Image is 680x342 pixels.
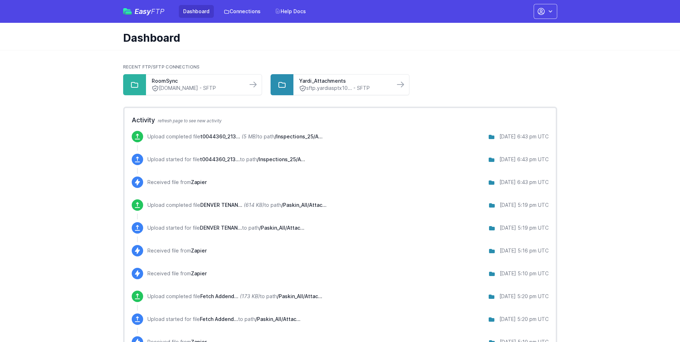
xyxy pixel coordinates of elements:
[158,118,222,123] span: refresh page to see new activity
[240,293,260,299] i: (173 KB)
[200,293,238,299] span: Fetch Addendum - Lease 8-1-2025 to 7-13-2026_82631.pdf
[499,179,549,186] div: [DATE] 6:43 pm UTC
[244,202,264,208] i: (614 KB)
[271,5,310,18] a: Help Docs
[499,293,549,300] div: [DATE] 5:20 pm UTC
[179,5,214,18] a: Dashboard
[135,8,165,15] span: Easy
[499,133,549,140] div: [DATE] 6:43 pm UTC
[191,270,207,276] span: Zapier
[220,5,265,18] a: Connections
[147,179,207,186] p: Received file from
[147,316,301,323] p: Upload started for file to path
[191,247,207,254] span: Zapier
[123,31,551,44] h1: Dashboard
[200,225,242,231] span: DENVER TENANTS RIGHTS AND RESOURCES - Lease 7-26-2025 to 7-29-2026_83657.pdf
[147,201,327,209] p: Upload completed file to path
[500,201,549,209] div: [DATE] 5:19 pm UTC
[200,316,238,322] span: Fetch Addendum - Lease 8-1-2025 to 7-13-2026_82631.pdf
[499,316,549,323] div: [DATE] 5:20 pm UTC
[152,85,242,92] a: [DOMAIN_NAME] - SFTP
[147,270,207,277] p: Received file from
[255,316,301,322] span: /Paskin_All/Attachment
[500,224,549,231] div: [DATE] 5:19 pm UTC
[257,156,305,162] span: /Inspections_25/Attachment
[152,77,242,85] a: RoomSync
[200,202,242,208] span: DENVER TENANTS RIGHTS AND RESOURCES - Lease 7-26-2025 to 7-29-2026_83657.pdf
[259,225,304,231] span: /Paskin_All/Attachment
[123,8,165,15] a: EasyFTP
[147,156,305,163] p: Upload started for file to path
[281,202,327,208] span: /Paskin_All/Attachment
[499,156,549,163] div: [DATE] 6:43 pm UTC
[299,77,389,85] a: Yardi_Attachments
[147,247,207,254] p: Received file from
[123,64,557,70] h2: Recent FTP/SFTP Connections
[200,133,240,139] span: t0044360_2135-213_2135A.pdf
[151,7,165,16] span: FTP
[500,270,549,277] div: [DATE] 5:10 pm UTC
[123,8,132,15] img: easyftp_logo.png
[132,115,549,125] h2: Activity
[274,133,323,139] span: /Inspections_25/Attachment
[299,85,389,92] a: sftp.yardiasptx10... - SFTP
[147,293,322,300] p: Upload completed file to path
[200,156,240,162] span: t0044360_2135-213_2135A.pdf
[147,224,304,231] p: Upload started for file to path
[500,247,549,254] div: [DATE] 5:16 pm UTC
[191,179,207,185] span: Zapier
[242,133,257,139] i: (5 MB)
[147,133,323,140] p: Upload completed file to path
[277,293,322,299] span: /Paskin_All/Attachment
